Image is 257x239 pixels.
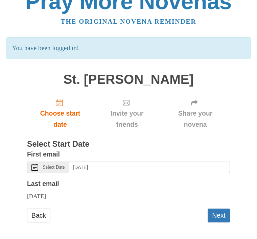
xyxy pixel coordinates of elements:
[43,165,65,170] span: Select Date
[27,209,50,222] a: Back
[27,149,60,160] label: First email
[100,108,154,130] span: Invite your friends
[167,108,223,130] span: Share your novena
[161,93,230,134] div: Click "Next" to confirm your start date first.
[27,93,93,134] a: Choose start date
[6,37,250,59] p: You have been logged in!
[34,108,87,130] span: Choose start date
[93,93,161,134] div: Click "Next" to confirm your start date first.
[61,18,196,25] a: The original novena reminder
[27,178,59,189] label: Last email
[208,209,230,222] button: Next
[27,193,46,199] span: [DATE]
[27,72,230,87] h1: St. [PERSON_NAME]
[27,140,230,149] h3: Select Start Date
